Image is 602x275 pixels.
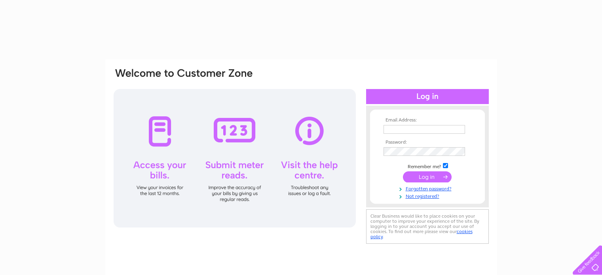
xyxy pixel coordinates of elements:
a: cookies policy [370,229,473,239]
a: Not registered? [384,192,473,199]
th: Password: [382,140,473,145]
td: Remember me? [382,162,473,170]
th: Email Address: [382,118,473,123]
input: Submit [403,171,452,182]
a: Forgotten password? [384,184,473,192]
div: Clear Business would like to place cookies on your computer to improve your experience of the sit... [366,209,489,244]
